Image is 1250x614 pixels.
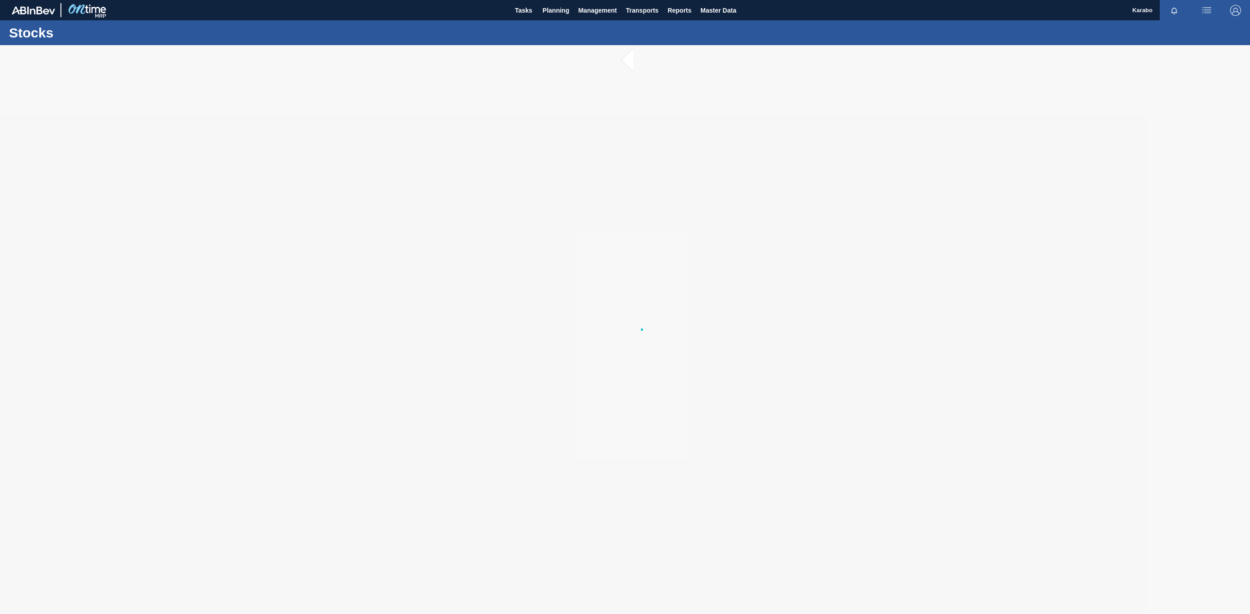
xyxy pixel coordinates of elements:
img: TNhmsLtSVTkK8tSr43FrP2fwEKptu5GPRR3wAAAABJRU5ErkJggg== [12,6,55,14]
h1: Stocks [9,28,169,38]
span: Transports [626,5,658,16]
span: Planning [542,5,569,16]
img: userActions [1201,5,1212,16]
span: Management [578,5,617,16]
button: Notifications [1160,4,1189,17]
span: Master Data [700,5,736,16]
span: Reports [667,5,691,16]
span: Tasks [514,5,533,16]
img: Logout [1230,5,1241,16]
